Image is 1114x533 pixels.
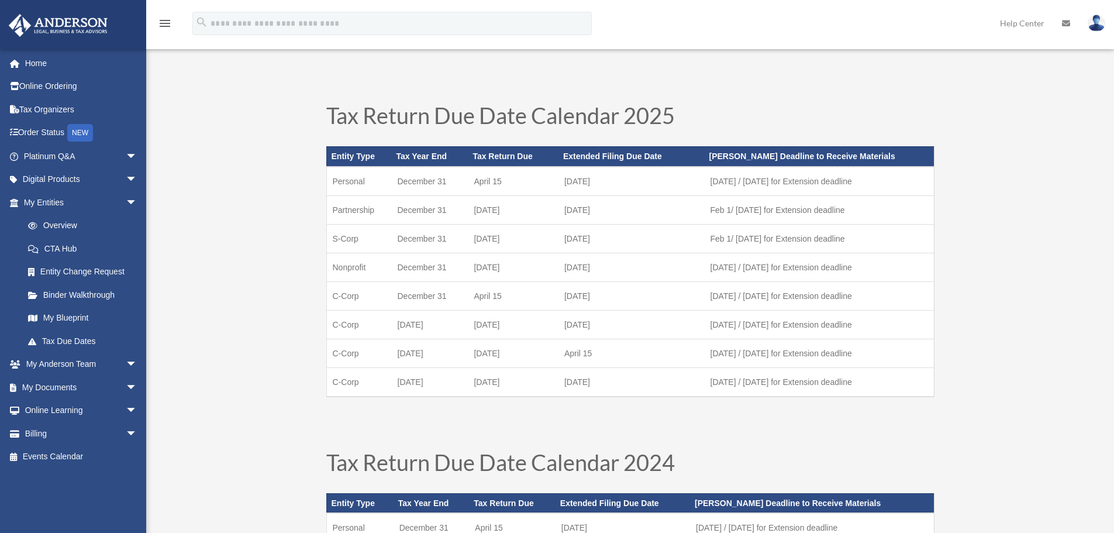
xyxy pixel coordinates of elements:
td: Feb 1/ [DATE] for Extension deadline [705,195,934,224]
th: Extended Filing Due Date [556,493,690,513]
td: [DATE] [468,339,558,367]
td: [DATE] [558,367,705,397]
i: search [195,16,208,29]
th: Entity Type [326,146,392,166]
td: April 15 [468,167,558,196]
th: [PERSON_NAME] Deadline to Receive Materials [690,493,934,513]
th: Extended Filing Due Date [558,146,705,166]
td: [DATE] / [DATE] for Extension deadline [705,367,934,397]
a: Entity Change Request [16,260,155,284]
a: Digital Productsarrow_drop_down [8,168,155,191]
a: Tax Due Dates [16,329,149,353]
span: arrow_drop_down [126,168,149,192]
span: arrow_drop_down [126,399,149,423]
th: Tax Year End [394,493,470,513]
td: [DATE] / [DATE] for Extension deadline [705,253,934,281]
a: Online Learningarrow_drop_down [8,399,155,422]
td: [DATE] / [DATE] for Extension deadline [705,339,934,367]
a: Order StatusNEW [8,121,155,145]
span: arrow_drop_down [126,376,149,400]
a: My Documentsarrow_drop_down [8,376,155,399]
td: Feb 1/ [DATE] for Extension deadline [705,224,934,253]
td: Nonprofit [326,253,392,281]
td: [DATE] [468,253,558,281]
td: [DATE] [392,339,468,367]
td: April 15 [468,281,558,310]
td: [DATE] [558,281,705,310]
td: [DATE] [392,367,468,397]
span: arrow_drop_down [126,353,149,377]
td: [DATE] / [DATE] for Extension deadline [705,310,934,339]
span: arrow_drop_down [126,422,149,446]
a: Binder Walkthrough [16,283,155,307]
td: [DATE] [468,367,558,397]
h1: Tax Return Due Date Calendar 2024 [326,451,934,479]
td: December 31 [392,195,468,224]
td: [DATE] [468,224,558,253]
th: Tax Return Due [469,493,556,513]
a: My Entitiesarrow_drop_down [8,191,155,214]
img: User Pic [1088,15,1105,32]
td: S-Corp [326,224,392,253]
h1: Tax Return Due Date Calendar 2025 [326,104,934,132]
span: arrow_drop_down [126,191,149,215]
td: [DATE] [558,224,705,253]
a: Tax Organizers [8,98,155,121]
a: Events Calendar [8,445,155,469]
td: [DATE] [558,167,705,196]
td: December 31 [392,253,468,281]
a: My Blueprint [16,307,155,330]
td: [DATE] / [DATE] for Extension deadline [705,281,934,310]
td: C-Corp [326,281,392,310]
td: C-Corp [326,310,392,339]
td: [DATE] / [DATE] for Extension deadline [705,167,934,196]
td: C-Corp [326,367,392,397]
a: CTA Hub [16,237,155,260]
a: Overview [16,214,155,238]
td: Personal [326,167,392,196]
th: Entity Type [326,493,394,513]
td: [DATE] [468,195,558,224]
i: menu [158,16,172,30]
a: Platinum Q&Aarrow_drop_down [8,145,155,168]
td: [DATE] [468,310,558,339]
td: [DATE] [558,310,705,339]
img: Anderson Advisors Platinum Portal [5,14,111,37]
td: [DATE] [558,195,705,224]
a: Online Ordering [8,75,155,98]
th: Tax Year End [392,146,468,166]
a: Billingarrow_drop_down [8,422,155,445]
div: NEW [67,124,93,142]
td: [DATE] [558,253,705,281]
td: April 15 [558,339,705,367]
a: menu [158,20,172,30]
a: My Anderson Teamarrow_drop_down [8,353,155,376]
td: December 31 [392,224,468,253]
td: C-Corp [326,339,392,367]
td: [DATE] [392,310,468,339]
a: Home [8,51,155,75]
td: Partnership [326,195,392,224]
td: December 31 [392,281,468,310]
th: [PERSON_NAME] Deadline to Receive Materials [705,146,934,166]
span: arrow_drop_down [126,145,149,169]
td: December 31 [392,167,468,196]
th: Tax Return Due [468,146,558,166]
